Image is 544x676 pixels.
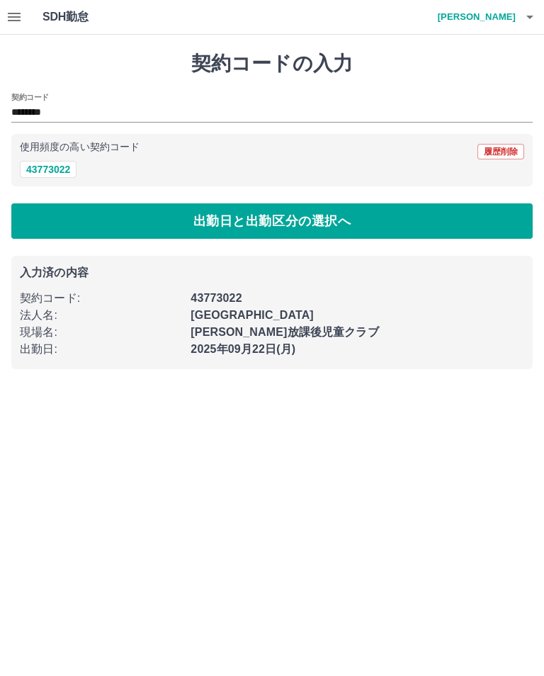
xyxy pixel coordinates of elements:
b: [GEOGRAPHIC_DATA] [191,309,314,321]
button: 43773022 [20,161,76,178]
p: 契約コード : [20,290,182,307]
b: 2025年09月22日(月) [191,343,295,355]
b: 43773022 [191,292,242,304]
button: 出勤日と出勤区分の選択へ [11,203,533,239]
p: 使用頻度の高い契約コード [20,142,140,152]
p: 出勤日 : [20,341,182,358]
p: 現場名 : [20,324,182,341]
p: 法人名 : [20,307,182,324]
button: 履歴削除 [477,144,524,159]
h2: 契約コード [11,91,49,103]
b: [PERSON_NAME]放課後児童クラブ [191,326,378,338]
p: 入力済の内容 [20,267,524,278]
h1: 契約コードの入力 [11,52,533,76]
